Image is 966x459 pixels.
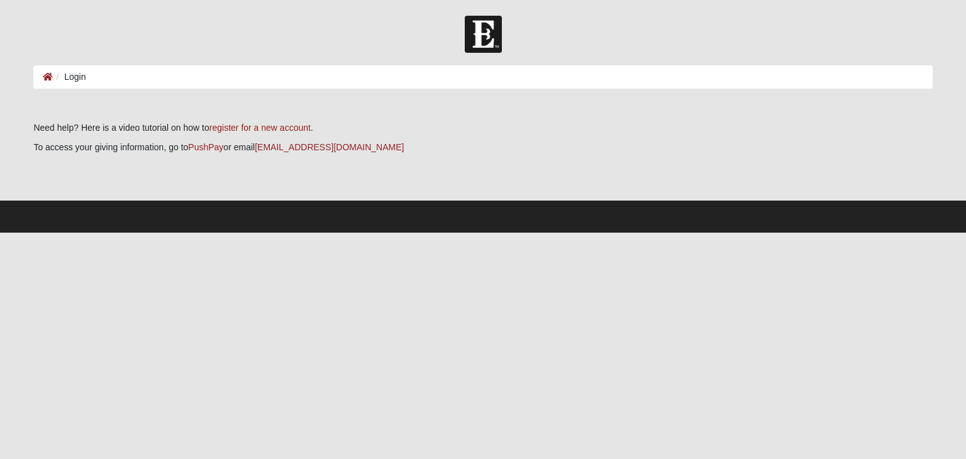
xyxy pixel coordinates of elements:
[33,121,932,135] p: Need help? Here is a video tutorial on how to .
[465,16,502,53] img: Church of Eleven22 Logo
[209,123,311,133] a: register for a new account
[188,142,223,152] a: PushPay
[53,70,86,84] li: Login
[255,142,404,152] a: [EMAIL_ADDRESS][DOMAIN_NAME]
[33,141,932,154] p: To access your giving information, go to or email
